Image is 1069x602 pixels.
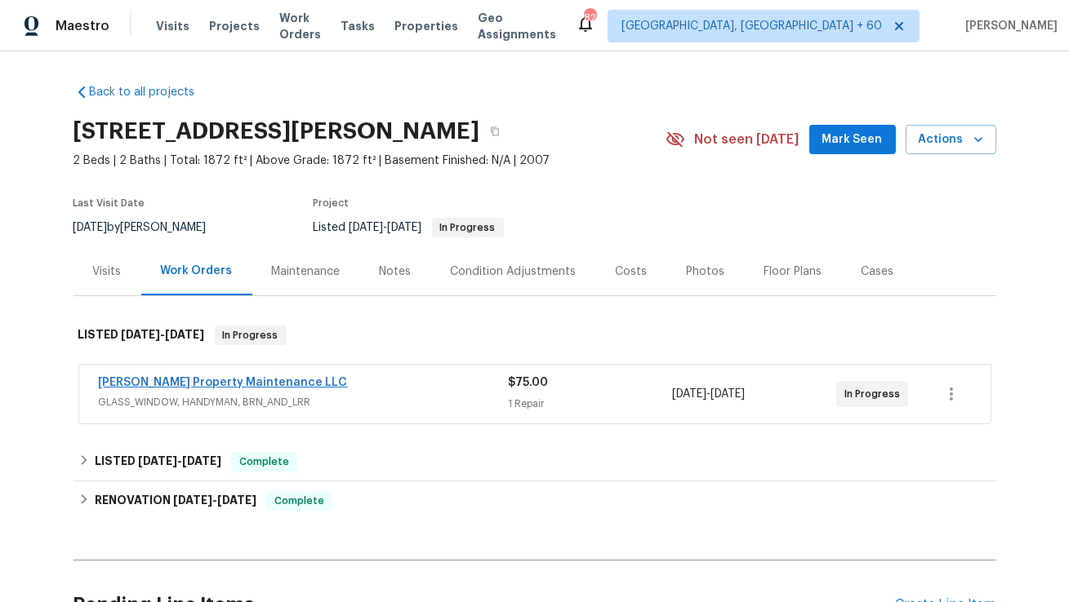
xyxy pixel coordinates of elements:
[272,263,341,280] div: Maintenance
[73,481,996,520] div: RENOVATION [DATE]-[DATE]Complete
[73,153,666,169] span: 2 Beds | 2 Baths | Total: 1872 ft² | Above Grade: 1872 ft² | Basement Finished: N/A | 2007
[73,84,230,100] a: Back to all projects
[480,117,510,146] button: Copy Address
[341,20,375,32] span: Tasks
[616,263,648,280] div: Costs
[99,377,348,388] a: [PERSON_NAME] Property Maintenance LLC
[138,455,221,467] span: -
[350,222,384,233] span: [DATE]
[216,327,285,343] span: In Progress
[93,263,122,280] div: Visits
[710,388,745,400] span: [DATE]
[73,442,996,481] div: LISTED [DATE]-[DATE]Complete
[138,455,177,467] span: [DATE]
[906,125,996,155] button: Actions
[268,493,331,509] span: Complete
[822,130,883,150] span: Mark Seen
[764,263,822,280] div: Floor Plans
[451,263,577,280] div: Condition Adjustments
[173,494,212,506] span: [DATE]
[73,218,226,237] div: by [PERSON_NAME]
[217,494,256,506] span: [DATE]
[695,131,800,148] span: Not seen [DATE]
[122,329,161,340] span: [DATE]
[919,130,983,150] span: Actions
[95,491,256,511] h6: RENOVATION
[73,123,480,139] h2: [STREET_ADDRESS][PERSON_NAME]
[434,223,502,232] span: In Progress
[959,18,1058,34] span: [PERSON_NAME]
[166,329,205,340] span: [DATE]
[209,18,260,34] span: Projects
[584,10,595,26] div: 822
[156,18,189,34] span: Visits
[99,394,509,410] span: GLASS_WINDOW, HANDYMAN, BRN_AND_LRR
[161,263,233,279] div: Work Orders
[314,222,504,233] span: Listed
[809,125,896,155] button: Mark Seen
[621,18,882,34] span: [GEOGRAPHIC_DATA], [GEOGRAPHIC_DATA] + 60
[394,18,458,34] span: Properties
[279,10,321,42] span: Work Orders
[380,263,412,280] div: Notes
[95,452,221,471] h6: LISTED
[78,325,205,345] h6: LISTED
[173,494,256,506] span: -
[672,386,745,402] span: -
[862,263,894,280] div: Cases
[509,396,673,412] div: 1 Repair
[233,454,296,470] span: Complete
[350,222,422,233] span: -
[56,18,109,34] span: Maestro
[509,377,549,388] span: $75.00
[122,329,205,340] span: -
[844,386,906,402] span: In Progress
[182,455,221,467] span: [DATE]
[314,198,350,208] span: Project
[672,388,706,400] span: [DATE]
[478,10,556,42] span: Geo Assignments
[73,198,145,208] span: Last Visit Date
[73,309,996,361] div: LISTED [DATE]-[DATE]In Progress
[73,222,108,233] span: [DATE]
[687,263,725,280] div: Photos
[388,222,422,233] span: [DATE]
